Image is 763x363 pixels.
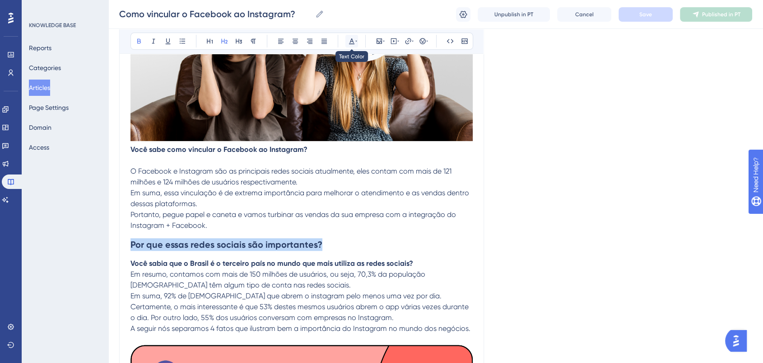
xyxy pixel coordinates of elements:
strong: Você sabe como vincular o Facebook ao Instagram? [130,145,307,154]
button: Page Settings [29,99,69,116]
div: KNOWLEDGE BASE [29,22,76,29]
span: Published in PT [702,11,740,18]
span: O Facebook e Instagram são as principais redes sociais atualmente, eles contam com mais de 121 mi... [130,167,453,186]
span: A seguir nós separamos 4 fatos que ilustram bem a importância do Instagram no mundo dos negócios. [130,324,470,333]
button: Unpublish in PT [478,7,550,22]
span: Em suma, essa vinculação é de extrema importância para melhorar o atendimento e as vendas dentro ... [130,189,471,208]
span: Em suma, 92% de [DEMOGRAPHIC_DATA] que abrem o instagram pelo menos uma vez por dia. [130,292,442,300]
strong: Você sabia que o Brasil é o terceiro país no mundo que mais utiliza as redes sociais? [130,259,413,268]
strong: Por que essas redes sociais são importantes? [130,239,322,250]
span: Cancel [575,11,594,18]
span: Portanto, pegue papel e caneta e vamos turbinar as vendas da sua empresa com a integração do Inst... [130,210,458,230]
button: Domain [29,119,51,136]
span: Unpublish in PT [494,11,533,18]
iframe: UserGuiding AI Assistant Launcher [725,327,752,354]
button: Reports [29,40,51,56]
button: Published in PT [680,7,752,22]
input: Article Name [119,8,312,20]
button: Cancel [557,7,611,22]
button: Access [29,139,49,156]
span: Em resumo, contamos com mais de 150 milhões de usuários, ou seja, 70,3% da população [DEMOGRAPHIC... [130,270,427,289]
span: Save [639,11,652,18]
button: Articles [29,80,50,96]
button: Categories [29,60,61,76]
span: Need Help? [21,2,56,13]
span: Certamente, o mais interessante é que 53% destes mesmos usuários abrem o app várias vezes durante... [130,302,470,322]
button: Save [619,7,673,22]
